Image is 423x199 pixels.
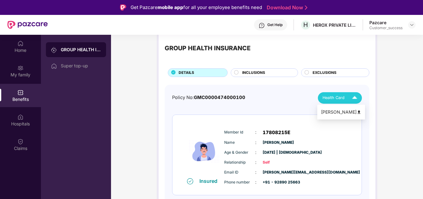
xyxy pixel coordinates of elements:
[313,70,336,76] span: EXCLUSIONS
[51,47,57,53] img: svg+xml;base64,PHN2ZyB3aWR0aD0iMjAiIGhlaWdodD0iMjAiIHZpZXdCb3g9IjAgMCAyMCAyMCIgZmlsbD0ibm9uZSIgeG...
[255,139,256,146] span: :
[158,4,183,10] strong: mobile app
[357,110,361,115] img: svg+xml;base64,PHN2ZyB4bWxucz0iaHR0cDovL3d3dy53My5vcmcvMjAwMC9zdmciIHdpZHRoPSI0OCIgaGVpZ2h0PSI0OC...
[263,140,294,146] span: [PERSON_NAME]
[255,179,256,186] span: :
[185,125,223,178] img: icon
[263,170,294,175] span: [PERSON_NAME][EMAIL_ADDRESS][DOMAIN_NAME]
[369,20,403,25] div: Pazcare
[194,95,245,100] span: GMC0000474000100
[17,89,24,96] img: svg+xml;base64,PHN2ZyBpZD0iQmVuZWZpdHMiIHhtbG5zPSJodHRwOi8vd3d3LnczLm9yZy8yMDAwL3N2ZyIgd2lkdGg9Ij...
[224,160,255,165] span: Relationship
[17,65,24,71] img: svg+xml;base64,PHN2ZyB3aWR0aD0iMjAiIGhlaWdodD0iMjAiIHZpZXdCb3g9IjAgMCAyMCAyMCIgZmlsbD0ibm9uZSIgeG...
[224,129,255,135] span: Member Id
[51,63,57,69] img: svg+xml;base64,PHN2ZyBpZD0iSG9tZSIgeG1sbnM9Imh0dHA6Ly93d3cudzMub3JnLzIwMDAvc3ZnIiB3aWR0aD0iMjAiIG...
[369,25,403,30] div: Customer_success
[120,4,126,11] img: Logo
[255,169,256,176] span: :
[199,178,221,184] div: Insured
[267,22,283,27] div: Get Help
[263,179,294,185] span: +91 - 92890 25663
[224,140,255,146] span: Name
[242,70,265,76] span: INCLUSIONS
[131,4,262,11] div: Get Pazcare for all your employee benefits need
[255,159,256,166] span: :
[263,160,294,165] span: Self
[17,114,24,120] img: svg+xml;base64,PHN2ZyBpZD0iSG9zcGl0YWxzIiB4bWxucz0iaHR0cDovL3d3dy53My5vcmcvMjAwMC9zdmciIHdpZHRoPS...
[187,178,193,184] img: svg+xml;base64,PHN2ZyB4bWxucz0iaHR0cDovL3d3dy53My5vcmcvMjAwMC9zdmciIHdpZHRoPSIxNiIgaGVpZ2h0PSIxNi...
[255,149,256,156] span: :
[165,43,251,53] div: GROUP HEALTH INSURANCE
[255,129,256,136] span: :
[172,94,245,101] div: Policy No:
[321,109,361,115] div: [PERSON_NAME]
[305,4,307,11] img: Stroke
[224,179,255,185] span: Phone number
[318,92,362,104] button: Health Card
[323,95,345,101] span: Health Card
[259,22,265,29] img: svg+xml;base64,PHN2ZyBpZD0iSGVscC0zMngzMiIgeG1sbnM9Imh0dHA6Ly93d3cudzMub3JnLzIwMDAvc3ZnIiB3aWR0aD...
[17,40,24,47] img: svg+xml;base64,PHN2ZyBpZD0iSG9tZSIgeG1sbnM9Imh0dHA6Ly93d3cudzMub3JnLzIwMDAvc3ZnIiB3aWR0aD0iMjAiIG...
[349,93,360,103] img: Icuh8uwCUCF+XjCZyLQsAKiDCM9HiE6CMYmKQaPGkZKaA32CAAACiQcFBJY0IsAAAAASUVORK5CYII=
[224,170,255,175] span: Email ID
[7,21,48,29] img: New Pazcare Logo
[61,63,101,68] div: Super top-up
[179,70,194,76] span: DETAILS
[267,4,305,11] a: Download Now
[313,22,356,28] div: HEROX PRIVATE LIMITED
[263,150,294,156] span: [DATE] | [DEMOGRAPHIC_DATA]
[303,21,308,29] span: H
[61,47,101,53] div: GROUP HEALTH INSURANCE
[263,129,290,136] span: 17808215E
[409,22,414,27] img: svg+xml;base64,PHN2ZyBpZD0iRHJvcGRvd24tMzJ4MzIiIHhtbG5zPSJodHRwOi8vd3d3LnczLm9yZy8yMDAwL3N2ZyIgd2...
[17,138,24,145] img: svg+xml;base64,PHN2ZyBpZD0iQ2xhaW0iIHhtbG5zPSJodHRwOi8vd3d3LnczLm9yZy8yMDAwL3N2ZyIgd2lkdGg9IjIwIi...
[224,150,255,156] span: Age & Gender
